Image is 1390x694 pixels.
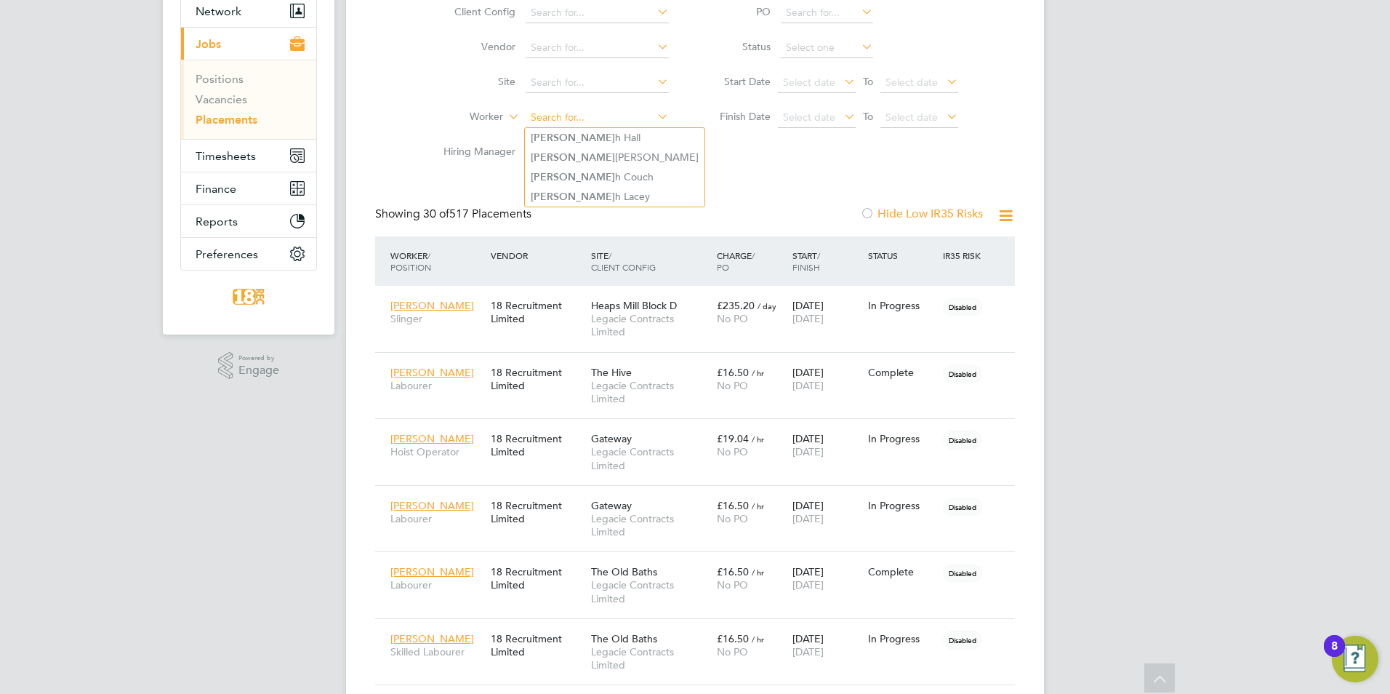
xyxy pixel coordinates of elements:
[792,250,820,273] span: / Finish
[717,645,748,658] span: No PO
[487,425,587,466] div: 18 Recruitment Limited
[717,366,749,379] span: £16.50
[752,634,764,645] span: / hr
[387,557,1015,570] a: [PERSON_NAME]Labourer18 Recruitment LimitedThe Old BathsLegacie Contracts Limited£16.50 / hrNo PO...
[526,108,669,128] input: Search for...
[390,445,483,458] span: Hoist Operator
[717,432,749,445] span: £19.04
[885,111,938,124] span: Select date
[387,242,487,280] div: Worker
[943,564,982,583] span: Disabled
[717,632,749,645] span: £16.50
[717,250,755,273] span: / PO
[525,128,704,148] li: h Hall
[717,445,748,458] span: No PO
[526,38,669,58] input: Search for...
[387,624,1015,637] a: [PERSON_NAME]Skilled Labourer18 Recruitment LimitedThe Old BathsLegacie Contracts Limited£16.50 /...
[218,352,280,380] a: Powered byEngage
[375,207,534,222] div: Showing
[531,171,615,183] b: [PERSON_NAME]
[531,132,615,144] b: [PERSON_NAME]
[525,148,704,167] li: [PERSON_NAME]
[181,28,316,60] button: Jobs
[531,191,615,203] b: [PERSON_NAME]
[789,492,864,533] div: [DATE]
[1332,636,1378,682] button: Open Resource Center, 8 new notifications
[789,425,864,466] div: [DATE]
[792,445,824,458] span: [DATE]
[390,379,483,392] span: Labourer
[390,632,474,645] span: [PERSON_NAME]
[526,73,669,93] input: Search for...
[868,432,936,445] div: In Progress
[792,645,824,658] span: [DATE]
[181,238,316,270] button: Preferences
[487,625,587,666] div: 18 Recruitment Limited
[196,113,257,127] a: Placements
[196,72,244,86] a: Positions
[526,3,669,23] input: Search for...
[717,578,748,591] span: No PO
[432,75,515,88] label: Site
[789,359,864,399] div: [DATE]
[181,60,316,139] div: Jobs
[181,172,316,204] button: Finance
[885,76,938,89] span: Select date
[859,107,877,126] span: To
[487,292,587,332] div: 18 Recruitment Limited
[868,565,936,578] div: Complete
[591,645,710,671] span: Legacie Contracts Limited
[792,578,824,591] span: [DATE]
[196,4,241,18] span: Network
[868,366,936,379] div: Complete
[387,358,1015,370] a: [PERSON_NAME]Labourer18 Recruitment LimitedThe HiveLegacie Contracts Limited£16.50 / hrNo PO[DATE...
[752,367,764,378] span: / hr
[196,182,236,196] span: Finance
[390,250,431,273] span: / Position
[717,499,749,512] span: £16.50
[390,512,483,525] span: Labourer
[181,205,316,237] button: Reports
[487,558,587,599] div: 18 Recruitment Limited
[390,299,474,312] span: [PERSON_NAME]
[789,625,864,666] div: [DATE]
[196,149,256,163] span: Timesheets
[387,491,1015,503] a: [PERSON_NAME]Labourer18 Recruitment LimitedGatewayLegacie Contracts Limited£16.50 / hrNo PO[DATE]...
[591,499,632,512] span: Gateway
[868,632,936,645] div: In Progress
[432,5,515,18] label: Client Config
[792,379,824,392] span: [DATE]
[864,242,940,268] div: Status
[390,312,483,325] span: Slinger
[789,558,864,599] div: [DATE]
[752,434,764,444] span: / hr
[943,298,982,316] span: Disabled
[390,645,483,658] span: Skilled Labourer
[387,291,1015,303] a: [PERSON_NAME]Slinger18 Recruitment LimitedHeaps Mill Block DLegacie Contracts Limited£235.20 / da...
[591,512,710,538] span: Legacie Contracts Limited
[487,242,587,268] div: Vendor
[180,285,317,308] a: Go to home page
[238,364,279,377] span: Engage
[792,312,824,325] span: [DATE]
[943,631,982,650] span: Disabled
[196,215,238,228] span: Reports
[591,432,632,445] span: Gateway
[752,567,764,578] span: / hr
[705,40,771,53] label: Status
[531,151,615,164] b: [PERSON_NAME]
[181,140,316,172] button: Timesheets
[1331,646,1338,665] div: 8
[390,366,474,379] span: [PERSON_NAME]
[525,187,704,207] li: h Lacey
[587,242,713,280] div: Site
[868,499,936,512] div: In Progress
[423,207,449,221] span: 30 of
[758,300,776,311] span: / day
[781,38,873,58] input: Select one
[229,285,268,308] img: 18rec-logo-retina.png
[432,40,515,53] label: Vendor
[717,379,748,392] span: No PO
[752,500,764,511] span: / hr
[525,167,704,187] li: h Couch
